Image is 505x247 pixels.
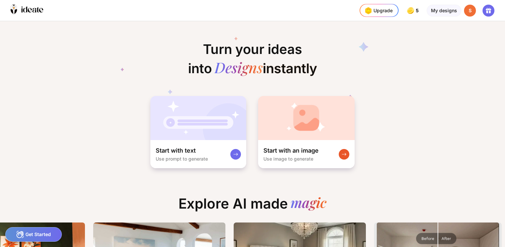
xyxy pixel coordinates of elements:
[173,195,332,217] div: Explore AI made
[150,96,246,140] img: startWithTextCardBg.jpg
[416,8,420,13] span: 5
[156,147,196,155] div: Start with text
[263,156,313,162] div: Use image to generate
[464,5,476,17] div: S
[427,5,461,17] div: My designs
[156,156,208,162] div: Use prompt to generate
[258,96,355,140] img: startWithImageCardBg.jpg
[363,5,373,16] img: upgrade-nav-btn-icon.gif
[363,5,393,16] div: Upgrade
[263,147,319,155] div: Start with an image
[291,195,327,212] div: magic
[5,227,62,242] div: Get Started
